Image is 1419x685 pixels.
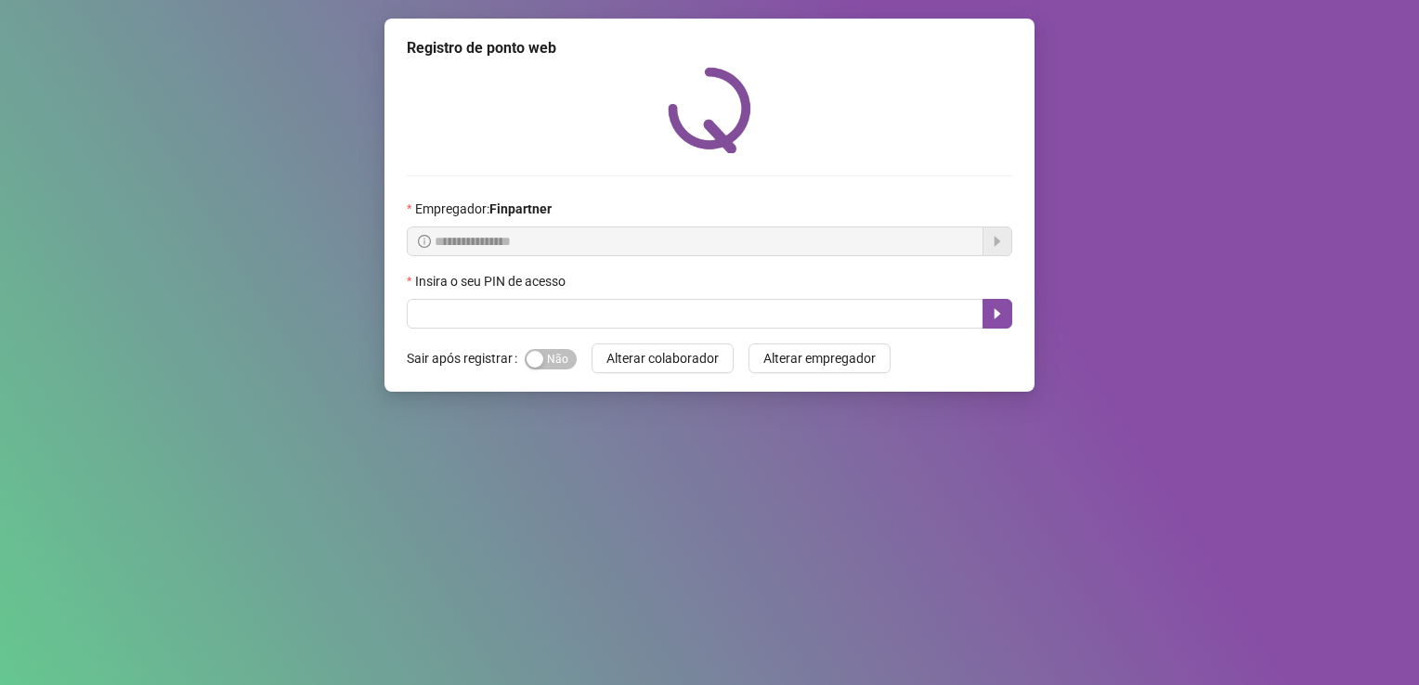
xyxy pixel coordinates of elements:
span: info-circle [418,235,431,248]
span: Alterar empregador [763,348,876,368]
strong: Finpartner [489,201,552,216]
button: Alterar colaborador [592,343,734,373]
button: Alterar empregador [749,343,891,373]
label: Insira o seu PIN de acesso [407,271,578,291]
span: Alterar colaborador [606,348,719,368]
img: QRPoint [668,67,751,153]
label: Sair após registrar [407,343,525,373]
div: Registro de ponto web [407,37,1012,59]
span: caret-right [990,306,1005,321]
span: Empregador : [415,199,552,219]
